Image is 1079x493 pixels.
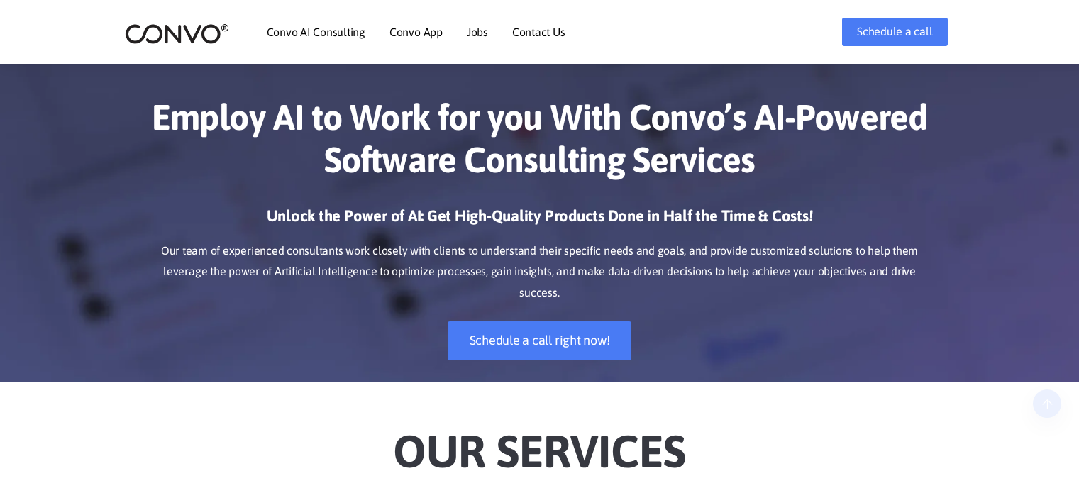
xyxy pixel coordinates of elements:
[146,206,934,237] h3: Unlock the Power of AI: Get High-Quality Products Done in Half the Time & Costs!
[467,26,488,38] a: Jobs
[267,26,365,38] a: Convo AI Consulting
[842,18,947,46] a: Schedule a call
[146,96,934,192] h1: Employ AI to Work for you With Convo’s AI-Powered Software Consulting Services
[512,26,565,38] a: Contact Us
[389,26,443,38] a: Convo App
[146,403,934,482] h2: Our Services
[146,240,934,304] p: Our team of experienced consultants work closely with clients to understand their specific needs ...
[125,23,229,45] img: logo_2.png
[448,321,632,360] a: Schedule a call right now!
